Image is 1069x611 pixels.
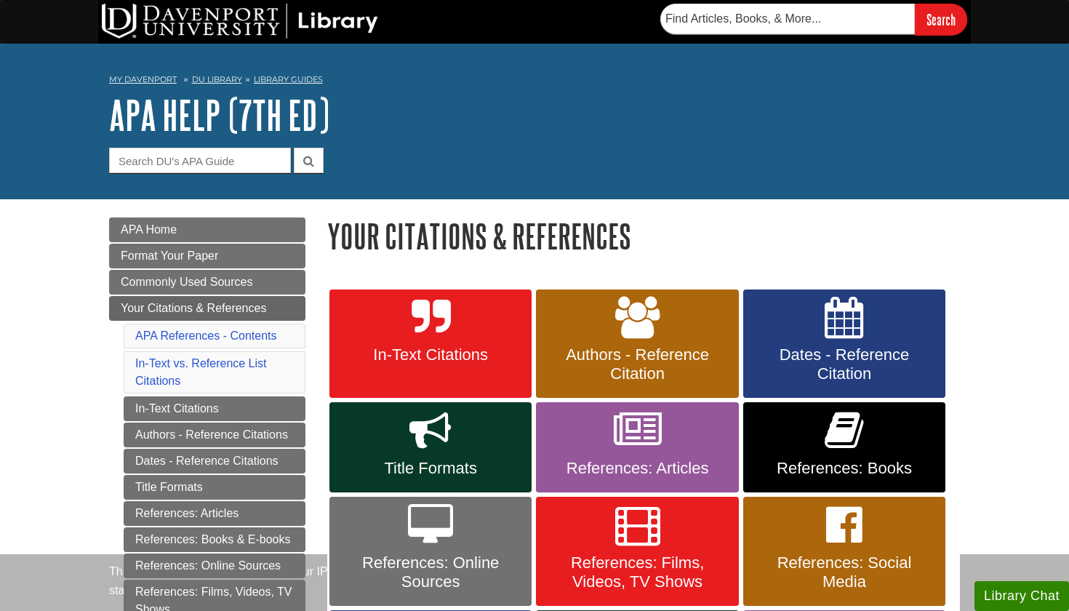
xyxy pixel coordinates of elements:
input: Search [915,4,967,35]
a: Dates - Reference Citations [124,449,305,474]
a: Authors - Reference Citations [124,423,305,447]
a: References: Social Media [743,497,945,606]
a: References: Articles [124,501,305,526]
form: Searches DU Library's articles, books, and more [660,4,967,35]
a: DU Library [192,74,242,84]
a: Commonly Used Sources [109,270,305,295]
input: Find Articles, Books, & More... [660,4,915,34]
a: Your Citations & References [109,296,305,321]
a: References: Books [743,402,945,492]
a: My Davenport [109,73,177,86]
span: References: Social Media [754,554,934,591]
span: Title Formats [340,459,521,478]
span: Your Citations & References [121,302,266,314]
input: Search DU's APA Guide [109,148,291,173]
span: References: Online Sources [340,554,521,591]
a: References: Online Sources [329,497,532,606]
a: APA References - Contents [135,330,276,342]
span: References: Films, Videos, TV Shows [547,554,727,591]
button: Library Chat [974,581,1069,611]
span: In-Text Citations [340,346,521,364]
a: Format Your Paper [109,244,305,268]
a: Dates - Reference Citation [743,289,945,399]
a: In-Text Citations [124,396,305,421]
span: Dates - Reference Citation [754,346,934,383]
a: APA Help (7th Ed) [109,92,329,137]
nav: breadcrumb [109,70,960,93]
a: References: Books & E-books [124,527,305,552]
a: References: Articles [536,402,738,492]
span: References: Articles [547,459,727,478]
img: DU Library [102,4,378,39]
a: In-Text vs. Reference List Citations [135,357,267,387]
span: Authors - Reference Citation [547,346,727,383]
h1: Your Citations & References [327,217,960,255]
a: APA Home [109,217,305,242]
a: Title Formats [124,475,305,500]
a: References: Online Sources [124,554,305,578]
a: References: Films, Videos, TV Shows [536,497,738,606]
span: References: Books [754,459,934,478]
span: APA Home [121,223,177,236]
a: Title Formats [329,402,532,492]
a: Authors - Reference Citation [536,289,738,399]
a: Library Guides [254,74,323,84]
span: Format Your Paper [121,249,218,262]
a: In-Text Citations [329,289,532,399]
span: Commonly Used Sources [121,276,252,288]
